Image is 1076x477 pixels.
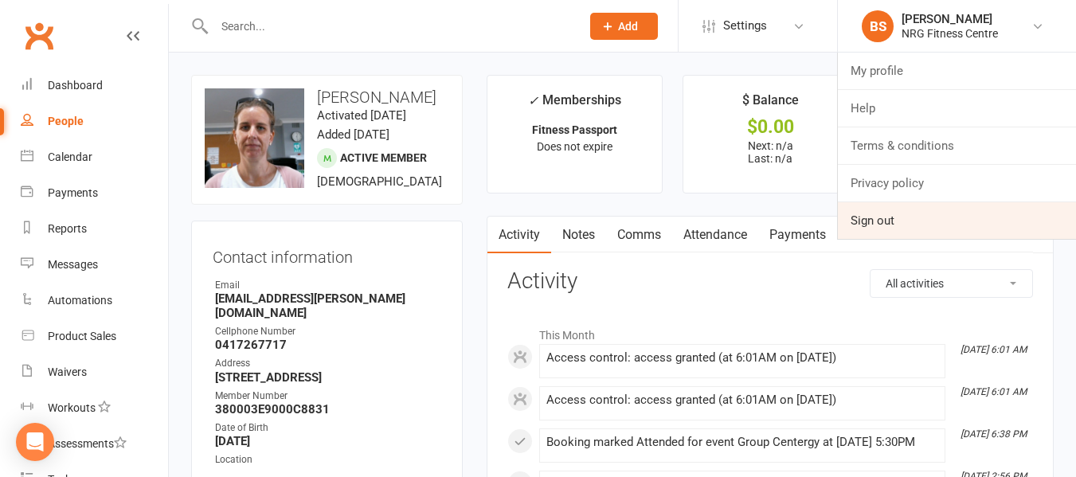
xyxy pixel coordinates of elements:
[19,16,59,56] a: Clubworx
[528,90,621,119] div: Memberships
[902,26,998,41] div: NRG Fitness Centre
[21,104,168,139] a: People
[215,402,441,416] strong: 380003E9000C8831
[21,319,168,354] a: Product Sales
[742,90,799,119] div: $ Balance
[48,294,112,307] div: Automations
[590,13,658,40] button: Add
[507,319,1033,344] li: This Month
[21,68,168,104] a: Dashboard
[215,434,441,448] strong: [DATE]
[862,10,894,42] div: BS
[215,278,441,293] div: Email
[21,283,168,319] a: Automations
[215,338,441,352] strong: 0417267717
[961,344,1027,355] i: [DATE] 6:01 AM
[48,186,98,199] div: Payments
[838,90,1076,127] a: Help
[758,217,837,253] a: Payments
[21,426,168,462] a: Assessments
[551,217,606,253] a: Notes
[215,291,441,320] strong: [EMAIL_ADDRESS][PERSON_NAME][DOMAIN_NAME]
[48,151,92,163] div: Calendar
[487,217,551,253] a: Activity
[48,366,87,378] div: Waivers
[838,53,1076,89] a: My profile
[961,428,1027,440] i: [DATE] 6:38 PM
[48,330,116,342] div: Product Sales
[902,12,998,26] div: [PERSON_NAME]
[21,390,168,426] a: Workouts
[838,202,1076,239] a: Sign out
[215,389,441,404] div: Member Number
[205,88,304,188] img: image1741996849.png
[698,139,843,165] p: Next: n/a Last: n/a
[48,258,98,271] div: Messages
[215,420,441,436] div: Date of Birth
[16,423,54,461] div: Open Intercom Messenger
[21,211,168,247] a: Reports
[723,8,767,44] span: Settings
[961,386,1027,397] i: [DATE] 6:01 AM
[606,217,672,253] a: Comms
[48,115,84,127] div: People
[205,88,449,106] h3: [PERSON_NAME]
[317,174,442,189] span: [DEMOGRAPHIC_DATA]
[213,242,441,266] h3: Contact information
[532,123,617,136] strong: Fitness Passport
[317,108,406,123] time: Activated [DATE]
[48,222,87,235] div: Reports
[215,452,441,467] div: Location
[48,401,96,414] div: Workouts
[672,217,758,253] a: Attendance
[21,247,168,283] a: Messages
[215,370,441,385] strong: [STREET_ADDRESS]
[838,165,1076,201] a: Privacy policy
[48,437,127,450] div: Assessments
[317,127,389,142] time: Added [DATE]
[21,354,168,390] a: Waivers
[209,15,569,37] input: Search...
[528,93,538,108] i: ✓
[546,351,938,365] div: Access control: access granted (at 6:01AM on [DATE])
[507,269,1033,294] h3: Activity
[340,151,427,164] span: Active member
[537,140,612,153] span: Does not expire
[21,139,168,175] a: Calendar
[48,79,103,92] div: Dashboard
[21,175,168,211] a: Payments
[618,20,638,33] span: Add
[546,436,938,449] div: Booking marked Attended for event Group Centergy at [DATE] 5:30PM
[698,119,843,135] div: $0.00
[546,393,938,407] div: Access control: access granted (at 6:01AM on [DATE])
[838,127,1076,164] a: Terms & conditions
[215,356,441,371] div: Address
[215,324,441,339] div: Cellphone Number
